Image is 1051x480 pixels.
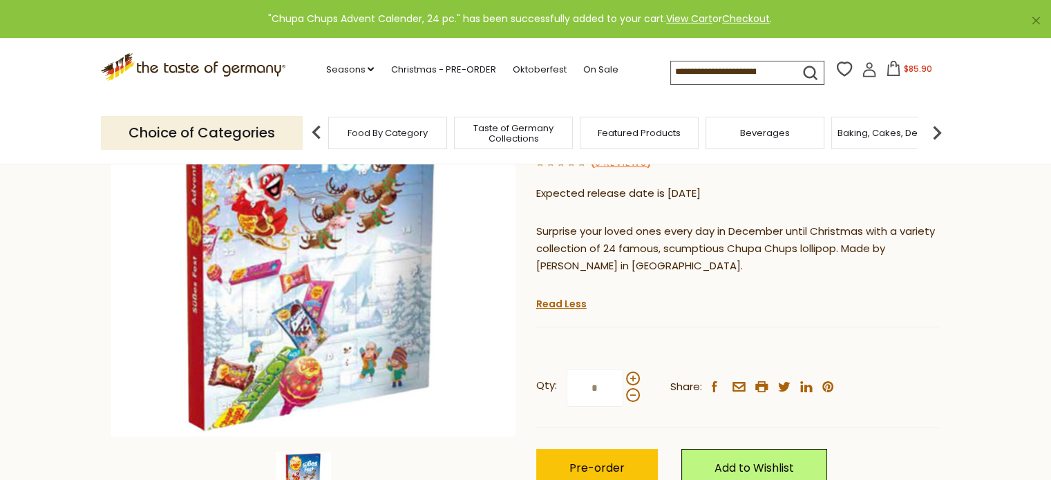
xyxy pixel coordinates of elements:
a: Baking, Cakes, Desserts [837,128,945,138]
p: Expected release date is [DATE] [536,185,940,202]
a: Taste of Germany Collections [458,123,569,144]
button: $85.90 [880,61,938,81]
img: next arrow [923,119,951,146]
a: Christmas - PRE-ORDER [390,62,495,77]
a: Beverages [740,128,790,138]
p: Surprise your loved ones every day in December until Christmas with a variety collection of 24 fa... [536,223,940,275]
img: previous arrow [303,119,330,146]
a: Featured Products [598,128,681,138]
strong: Qty: [536,377,557,394]
a: Read Less [536,297,587,311]
a: On Sale [583,62,618,77]
a: Checkout [722,12,770,26]
span: $85.90 [904,63,932,75]
a: View Cart [666,12,712,26]
a: Oktoberfest [512,62,566,77]
input: Qty: [567,369,623,407]
a: × [1032,17,1040,25]
a: Seasons [325,62,374,77]
a: 0 Reviews [595,156,647,171]
div: "Chupa Chups Advent Calender, 24 pc." has been successfully added to your cart. or . [11,11,1029,27]
img: Chupa Chups Advent Calender, 24 pc. [111,32,515,436]
p: Choice of Categories [101,116,303,150]
a: Food By Category [348,128,428,138]
span: Pre-order [569,460,625,476]
span: Share: [670,378,702,396]
span: ( ) [591,156,651,169]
